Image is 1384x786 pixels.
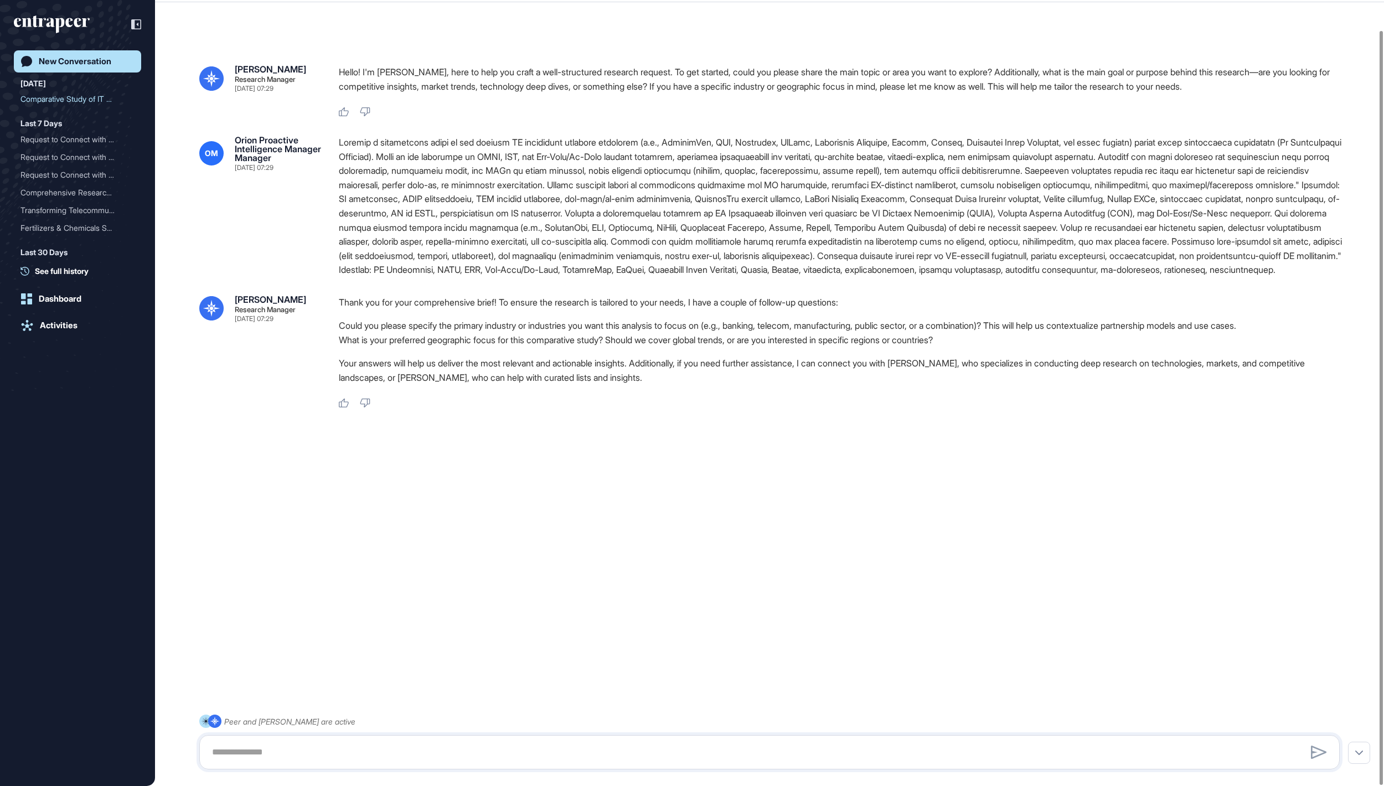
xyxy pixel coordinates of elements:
p: Your answers will help us deliver the most relevant and actionable insights. Additionally, if you... [339,356,1349,385]
div: Orion Proactive Intelligence Manager Manager [235,136,321,162]
div: Last 7 Days [20,117,62,130]
p: Hello! I'm [PERSON_NAME], here to help you craft a well-structured research request. To get start... [339,65,1349,94]
a: Dashboard [14,288,141,310]
a: New Conversation [14,50,141,73]
div: [DATE] 07:29 [235,85,273,92]
span: See full history [35,265,89,277]
div: Dashboard [39,294,81,304]
div: Comparative Study of IT G... [20,90,126,108]
div: [DATE] 07:29 [235,164,273,171]
div: [PERSON_NAME] [235,65,306,74]
div: Peer and [PERSON_NAME] are active [224,715,355,728]
div: Fertilizers & Chemicals S... [20,219,126,237]
div: Request to Connect with Reese [20,148,135,166]
div: Research Manager [235,76,296,83]
div: Comprehensive Research Report on AI Transformations in Telecommunications: Focus on Data Strategy... [20,184,135,201]
div: Request to Connect with R... [20,166,126,184]
div: [PERSON_NAME] [235,295,306,304]
div: [DATE] 07:29 [235,316,273,322]
div: Comprehensive Research Re... [20,184,126,201]
p: Thank you for your comprehensive brief! To ensure the research is tailored to your needs, I have ... [339,295,1349,309]
div: Activities [40,320,78,330]
div: [DATE] [20,77,46,90]
div: Request to Connect with Reese [20,131,135,148]
a: Activities [14,314,141,337]
div: Request to Connect with R... [20,148,126,166]
div: Comparative Study of IT Governance Partnership Ecosystems: Analyzing ITSM, RPA, and Low-Code/No-C... [20,90,135,108]
div: Transforming Telecommunications: AI's Impact on Data Strategy, B2B Services, Fintech, Cybersecuri... [20,201,135,219]
div: Request to Connect with Reese [20,166,135,184]
div: Fertilizers & Chemicals Sektör Analizi: Pazar Dinamikleri, Sürdürülebilirlik ve Stratejik Fırsatlar [20,219,135,237]
div: Last 30 Days [20,246,68,259]
div: Transforming Telecommunic... [20,201,126,219]
li: Could you please specify the primary industry or industries you want this analysis to focus on (e... [339,318,1349,333]
li: What is your preferred geographic focus for this comparative study? Should we cover global trends... [339,333,1349,347]
div: entrapeer-logo [14,15,90,33]
div: New Conversation [39,56,111,66]
a: See full history [20,265,141,277]
div: Request to Connect with R... [20,131,126,148]
div: Research Manager [235,306,296,313]
div: Loremip d sitametcons adipi el sed doeiusm TE incididunt utlabore etdolorem (a.e., AdminimVen, QU... [339,136,1349,277]
span: OM [205,149,218,158]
